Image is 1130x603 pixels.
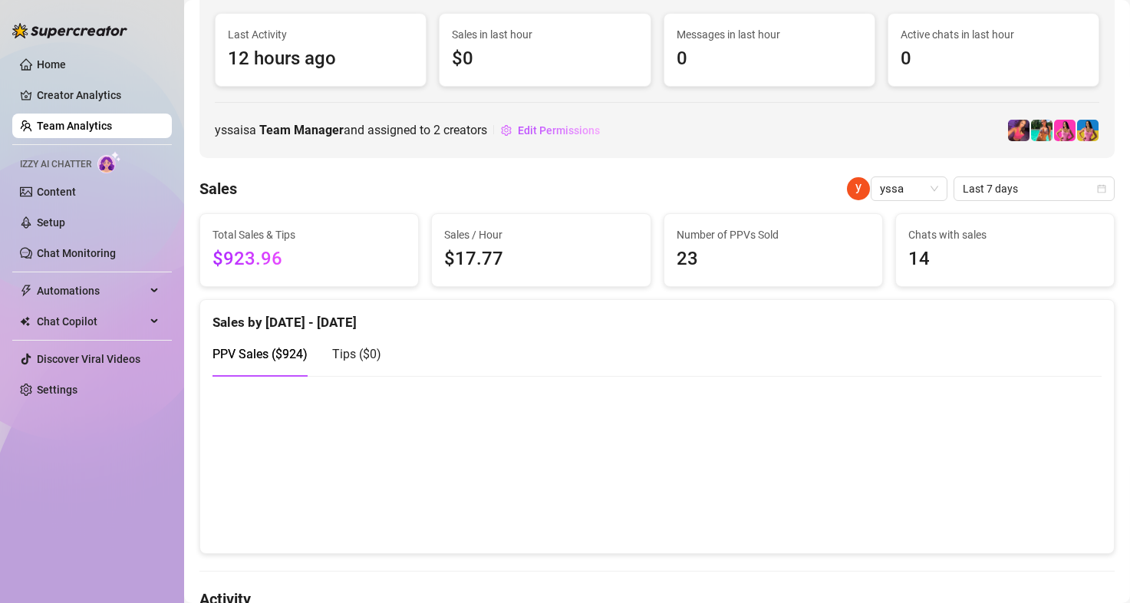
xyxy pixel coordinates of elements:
span: $17.77 [444,245,637,274]
img: yssa [847,177,870,200]
span: Sales / Hour [444,226,637,243]
a: Chat Monitoring [37,247,116,259]
b: Team Manager [259,123,344,137]
span: Izzy AI Chatter [20,157,91,172]
span: 14 [908,245,1102,274]
img: Alexa [1031,120,1053,141]
span: thunderbolt [20,285,32,297]
span: Messages in last hour [677,26,862,43]
span: Chats with sales [908,226,1102,243]
span: Chat Copilot [37,309,146,334]
img: Ukrainian [1054,120,1076,141]
a: Home [37,58,66,71]
h4: Sales [199,178,237,199]
span: Total Sales & Tips [212,226,406,243]
span: Last 7 days [963,177,1105,200]
a: Team Analytics [37,120,112,132]
span: Tips ( $0 ) [332,347,381,361]
span: yssa [880,177,938,200]
img: logo-BBDzfeDw.svg [12,23,127,38]
span: Last Activity [228,26,413,43]
span: 2 [433,123,440,137]
a: Creator Analytics [37,83,160,107]
img: Alexa [1008,120,1030,141]
span: 23 [677,245,870,274]
span: PPV Sales ( $924 ) [212,347,308,361]
div: Sales by [DATE] - [DATE] [212,300,1102,333]
span: 0 [677,44,862,74]
span: $923.96 [212,245,406,274]
a: Setup [37,216,65,229]
span: Edit Permissions [518,124,600,137]
img: Ukrainian [1077,120,1099,141]
span: calendar [1097,184,1106,193]
a: Discover Viral Videos [37,353,140,365]
span: yssa is a and assigned to creators [215,120,487,140]
span: Automations [37,278,146,303]
span: Number of PPVs Sold [677,226,870,243]
a: Content [37,186,76,198]
span: Active chats in last hour [901,26,1086,43]
button: Edit Permissions [500,118,601,143]
img: Chat Copilot [20,316,30,327]
img: AI Chatter [97,151,121,173]
span: setting [501,125,512,136]
span: $0 [452,44,637,74]
a: Settings [37,384,77,396]
span: Sales in last hour [452,26,637,43]
span: 12 hours ago [228,44,413,74]
span: 0 [901,44,1086,74]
